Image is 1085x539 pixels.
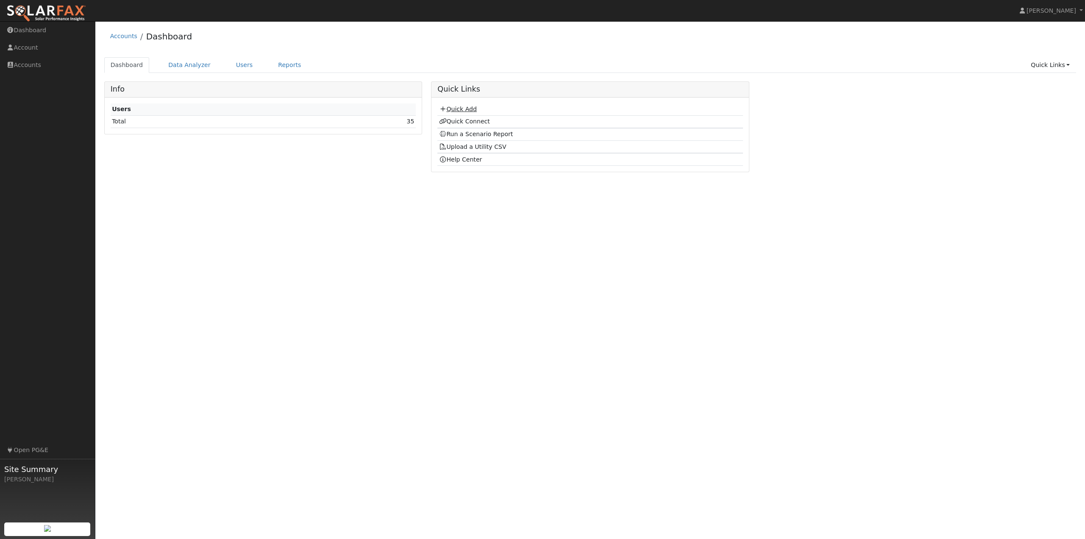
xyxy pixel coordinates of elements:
[6,5,86,22] img: SolarFax
[146,31,192,42] a: Dashboard
[272,57,307,73] a: Reports
[110,33,137,39] a: Accounts
[111,115,298,128] td: Total
[439,131,513,137] a: Run a Scenario Report
[230,57,259,73] a: Users
[407,118,415,125] a: 35
[439,156,482,163] a: Help Center
[439,143,506,150] a: Upload a Utility CSV
[4,475,91,484] div: [PERSON_NAME]
[112,106,131,112] strong: Users
[162,57,217,73] a: Data Analyzer
[437,85,743,94] h5: Quick Links
[439,118,490,125] a: Quick Connect
[439,106,477,112] a: Quick Add
[1024,57,1076,73] a: Quick Links
[111,85,416,94] h5: Info
[4,464,91,475] span: Site Summary
[104,57,150,73] a: Dashboard
[1027,7,1076,14] span: [PERSON_NAME]
[44,525,51,532] img: retrieve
